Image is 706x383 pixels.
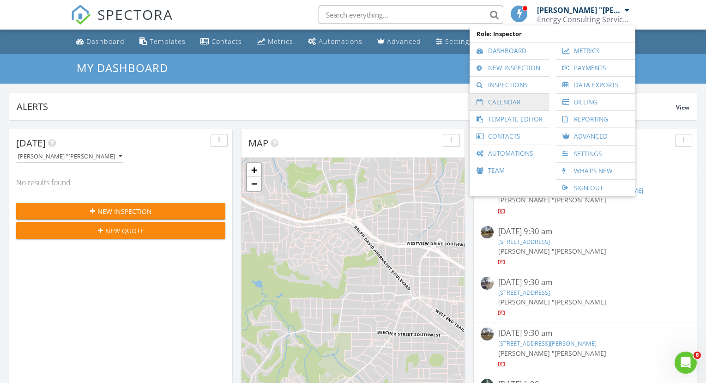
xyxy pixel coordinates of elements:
a: Automations [474,145,545,162]
div: Advanced [387,37,421,46]
div: [DATE] 9:30 am [498,328,673,339]
a: Contacts [474,128,545,145]
img: streetview [481,328,494,340]
button: [PERSON_NAME] "[PERSON_NAME] [16,151,124,163]
a: Calendar [474,94,545,110]
span: [PERSON_NAME] "[PERSON_NAME] [498,349,606,358]
a: Billing [560,94,631,110]
div: [DATE] 9:30 am [498,277,673,288]
a: Settings [432,33,477,50]
a: Team [474,162,545,179]
a: Sign Out [560,180,631,196]
a: SPECTORA [71,12,173,32]
a: [STREET_ADDRESS][PERSON_NAME] [498,339,597,347]
a: Data Exports [560,77,631,93]
a: Zoom out [247,177,261,191]
img: streetview [481,226,494,239]
a: What's New [560,163,631,179]
a: Automations (Basic) [304,33,366,50]
span: My Dashboard [77,60,168,75]
a: Templates [136,33,189,50]
span: Map [248,137,268,149]
span: New Inspection [97,207,152,216]
button: New Quote [16,222,225,239]
span: SPECTORA [97,5,173,24]
a: [DATE] 9:30 am [STREET_ADDRESS] [PERSON_NAME] "[PERSON_NAME] [481,226,690,267]
span: [DATE] [16,137,46,149]
div: Dashboard [86,37,125,46]
img: streetview [481,277,494,290]
a: Dashboard [72,33,128,50]
a: Advanced [374,33,425,50]
a: Metrics [253,33,297,50]
div: No results found [9,170,232,195]
a: Advanced [560,128,631,145]
span: New Quote [105,226,144,236]
a: Contacts [197,33,246,50]
span: View [676,103,689,111]
span: 8 [694,352,701,359]
a: [DATE] 9:30 am [STREET_ADDRESS] [PERSON_NAME] "[PERSON_NAME] [481,277,690,318]
span: Role: Inspector [474,25,631,42]
div: [DATE] 9:30 am [498,226,673,237]
button: New Inspection [16,203,225,219]
div: [PERSON_NAME] "[PERSON_NAME] [537,6,622,15]
a: Metrics [560,43,631,59]
iframe: Intercom live chat [675,352,697,374]
img: The Best Home Inspection Software - Spectora [71,5,91,25]
span: [PERSON_NAME] "[PERSON_NAME] [498,298,606,306]
span: [PERSON_NAME] "[PERSON_NAME] [498,247,606,255]
span: [PERSON_NAME] "[PERSON_NAME] [498,195,606,204]
div: Alerts [17,100,676,113]
a: Payments [560,60,631,76]
div: Automations [319,37,362,46]
a: Dashboard [474,43,545,59]
a: New Inspection [474,60,545,76]
div: Contacts [211,37,242,46]
div: [PERSON_NAME] "[PERSON_NAME] [18,153,122,160]
div: Templates [150,37,186,46]
div: Energy Consulting Services [537,15,629,24]
div: Metrics [268,37,293,46]
a: [STREET_ADDRESS] [498,237,550,246]
input: Search everything... [319,6,503,24]
a: Settings [560,146,631,162]
a: Reporting [560,111,631,128]
a: Zoom in [247,163,261,177]
a: [STREET_ADDRESS] [498,288,550,297]
a: Template Editor [474,111,545,128]
div: Settings [445,37,473,46]
a: Inspections [474,77,545,93]
a: [DATE] 9:30 am [STREET_ADDRESS][PERSON_NAME] [PERSON_NAME] "[PERSON_NAME] [481,328,690,369]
